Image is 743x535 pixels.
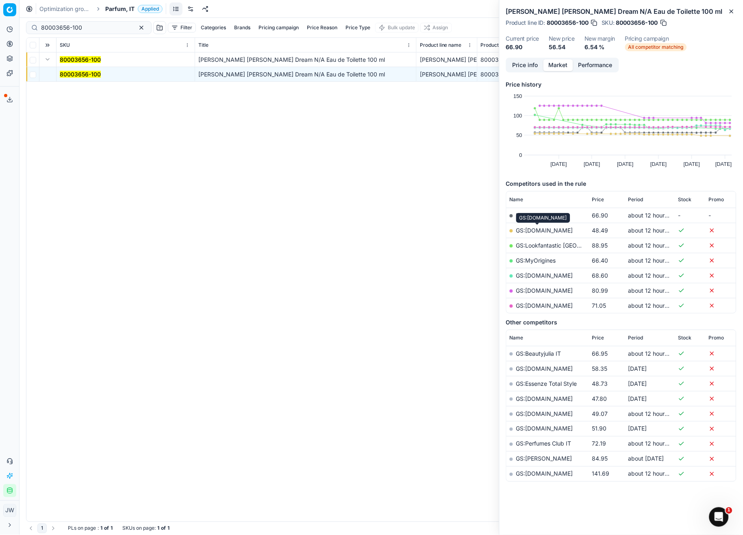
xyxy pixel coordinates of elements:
span: Stock [678,335,692,341]
span: 141.69 [592,470,609,477]
h5: Price history [506,80,736,89]
strong: 1 [100,525,102,532]
a: GS:[DOMAIN_NAME] [516,302,573,309]
button: Market [543,59,573,71]
div: : [68,525,113,532]
span: JW [4,505,16,517]
button: Assign [420,23,452,33]
button: Categories [198,23,229,33]
span: SKU : [602,20,615,26]
span: Parfum, IT [105,5,135,13]
span: [PERSON_NAME] [PERSON_NAME] Dream N/A Eau de Toilette 100 ml [198,71,385,78]
span: 66.90 [592,212,608,219]
span: Period [628,335,643,341]
a: GS:Essenze Total Style [516,380,577,387]
span: [DATE] [628,395,647,402]
span: 68.60 [592,272,608,279]
span: about 12 hours ago [628,302,680,309]
span: 48.49 [592,227,608,234]
dt: Pricing campaign [625,36,687,41]
button: Expand [43,54,52,64]
strong: 1 [111,525,113,532]
a: GS:[PERSON_NAME] [516,455,572,462]
span: Price [592,196,604,203]
span: about 12 hours ago [628,350,680,357]
a: GS:Beautyjulia IT [516,350,561,357]
span: about 12 hours ago [628,242,680,249]
strong: of [104,525,109,532]
button: Pricing campaign [255,23,302,33]
button: Go to previous page [26,524,36,533]
span: about 12 hours ago [628,257,680,264]
span: 72.19 [592,440,606,447]
mark: 80003656-100 [60,71,101,78]
button: Price Reason [304,23,341,33]
span: 80003656-100 [547,19,589,27]
span: Name [510,196,524,203]
a: GS:[DOMAIN_NAME] [516,227,573,234]
button: Filter [168,23,196,33]
div: [PERSON_NAME] [PERSON_NAME] Dream N/A Eau de Toilette 100 ml [420,56,474,64]
div: [PERSON_NAME] [PERSON_NAME] Dream N/A Eau de Toilette 100 ml [420,70,474,78]
span: 58.35 [592,365,607,372]
span: PLs on page [68,525,96,532]
span: Applied [138,5,163,13]
span: Price [592,335,604,341]
span: about 12 hours ago [628,212,680,219]
span: 49.07 [592,410,608,417]
span: 71.05 [592,302,606,309]
span: 48.73 [592,380,608,387]
strong: 1 [167,525,169,532]
strong: of [161,525,166,532]
dt: New margin [584,36,615,41]
span: 1 [726,507,732,514]
button: Price Type [342,23,374,33]
span: 66.95 [592,350,608,357]
text: [DATE] [716,161,732,167]
dd: 56.54 [549,43,575,51]
nav: pagination [26,524,58,533]
div: GS:[DOMAIN_NAME] [516,213,570,223]
h5: Competitors used in the rule [506,180,736,188]
h2: [PERSON_NAME] [PERSON_NAME] Dream N/A Eau de Toilette 100 ml [506,7,736,16]
span: 51.90 [592,425,606,432]
span: My price [516,212,540,219]
a: GS:[DOMAIN_NAME] [516,272,573,279]
a: GS:[DOMAIN_NAME] [516,287,573,294]
dt: New price [549,36,575,41]
button: 80003656-100 [60,56,101,64]
dt: Current price [506,36,539,41]
button: Performance [573,59,618,71]
span: 47.80 [592,395,607,402]
span: [DATE] [628,425,647,432]
span: Name [510,335,524,341]
iframe: Intercom live chat [709,507,729,527]
text: 50 [517,132,522,138]
nav: breadcrumb [39,5,163,13]
a: GS:[DOMAIN_NAME] [516,395,573,402]
text: [DATE] [584,161,600,167]
h5: Other competitors [506,318,736,326]
span: All competitor matching [625,43,687,51]
text: 150 [514,93,522,99]
button: Expand all [43,40,52,50]
span: 84.95 [592,455,608,462]
span: [DATE] [628,380,647,387]
span: about 12 hours ago [628,410,680,417]
a: GS:[DOMAIN_NAME] [516,425,573,432]
span: about 12 hours ago [628,470,680,477]
span: about 12 hours ago [628,227,680,234]
span: Promo [709,335,724,341]
button: Bulk update [375,23,419,33]
span: [PERSON_NAME] [PERSON_NAME] Dream N/A Eau de Toilette 100 ml [198,56,385,63]
text: [DATE] [551,161,567,167]
dd: 6.54 % [584,43,615,51]
button: 1 [37,524,47,533]
span: Promo [709,196,724,203]
span: about 12 hours ago [628,440,680,447]
strong: 1 [157,525,159,532]
button: Brands [231,23,254,33]
button: Go to next page [48,524,58,533]
span: Stock [678,196,692,203]
input: Search by SKU or title [41,24,130,32]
